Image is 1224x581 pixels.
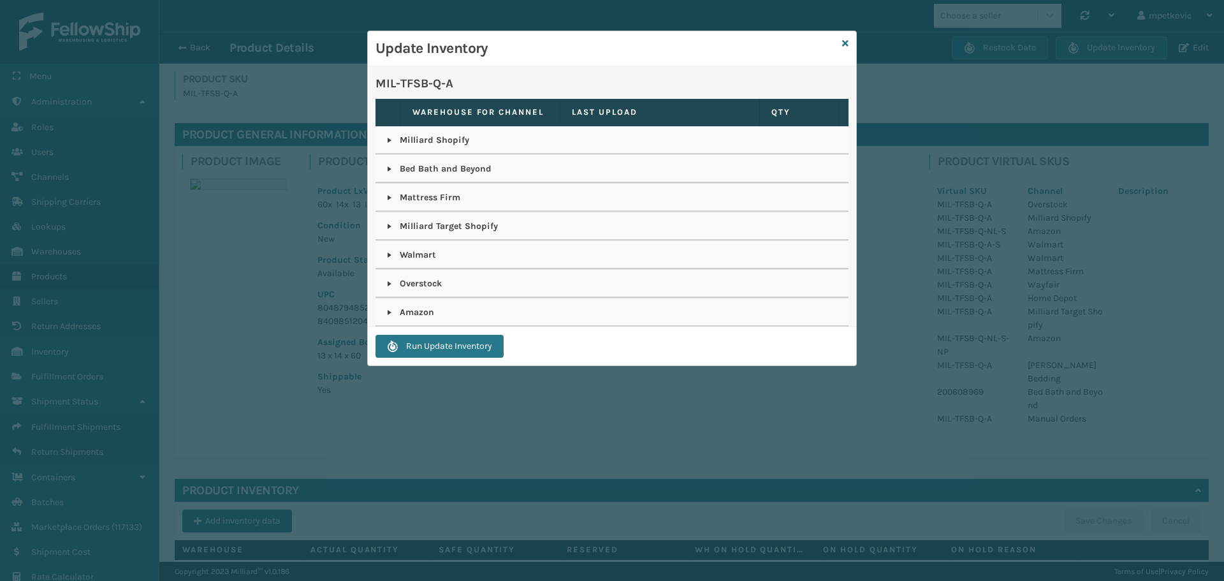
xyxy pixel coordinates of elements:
label: Warehouse for channel [412,107,548,118]
p: Walmart [387,249,837,261]
p: Amazon [387,306,837,319]
label: Last Upload [572,107,748,118]
h3: Update Inventory [375,39,837,58]
p: MIL-TFSB-Q-A [375,74,849,93]
p: Overstock [387,277,837,290]
label: QTY [771,107,827,118]
p: Milliard Target Shopify [387,220,837,233]
p: Milliard Shopify [387,134,837,147]
p: Mattress Firm [387,191,837,204]
button: Run Update Inventory [375,335,504,358]
p: Bed Bath and Beyond [387,163,837,175]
